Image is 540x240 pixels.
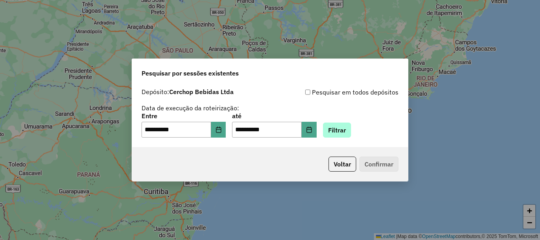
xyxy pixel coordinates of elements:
span: Pesquisar por sessões existentes [142,68,239,78]
strong: Cerchop Bebidas Ltda [169,88,234,96]
button: Filtrar [323,123,351,138]
label: até [232,111,316,121]
button: Choose Date [302,122,317,138]
div: Pesquisar em todos depósitos [270,87,398,97]
button: Voltar [329,157,356,172]
button: Choose Date [211,122,226,138]
label: Data de execução da roteirização: [142,103,239,113]
label: Entre [142,111,226,121]
label: Depósito: [142,87,234,96]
